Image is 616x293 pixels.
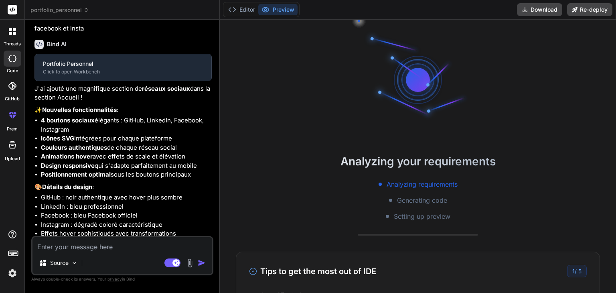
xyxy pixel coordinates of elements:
[185,258,195,268] img: attachment
[41,143,212,153] li: de chaque réseau social
[41,116,212,134] li: élégants : GitHub, LinkedIn, Facebook, Instagram
[41,161,212,171] li: qui s'adapte parfaitement au mobile
[397,195,447,205] span: Generating code
[5,96,20,102] label: GitHub
[4,41,21,47] label: threads
[572,268,575,275] span: 1
[43,69,203,75] div: Click to open Workbench
[42,106,117,114] strong: Nouvelles fonctionnalités
[35,54,211,81] button: Portfolio PersonnelClick to open Workbench
[225,4,258,15] button: Editor
[41,162,95,169] strong: Design responsive
[142,85,190,92] strong: réseaux sociaux
[6,267,19,280] img: settings
[258,4,298,15] button: Preview
[249,265,376,277] h3: Tips to get the most out of IDE
[41,134,212,143] li: intégrées pour chaque plateforme
[41,152,212,161] li: avec effets de scale et élévation
[7,126,18,132] label: prem
[5,155,20,162] label: Upload
[567,265,587,277] div: /
[71,260,78,267] img: Pick Models
[43,60,203,68] div: Portfolio Personnel
[107,277,122,281] span: privacy
[578,268,582,275] span: 5
[34,84,212,102] p: J'ai ajouté une magnifique section de dans la section Accueil !
[394,212,450,221] span: Setting up preview
[41,144,107,151] strong: Couleurs authentiques
[30,6,89,14] span: portfolio_personnel
[41,170,212,179] li: sous les boutons principaux
[41,153,93,160] strong: Animations hover
[41,220,212,230] li: Instagram : dégradé coloré caractéristique
[198,259,206,267] img: icon
[387,179,458,189] span: Analyzing requirements
[34,106,212,115] p: ✨ :
[41,134,74,142] strong: Icônes SVG
[47,40,67,48] h6: Bind AI
[50,259,69,267] p: Source
[517,3,562,16] button: Download
[41,211,212,220] li: Facebook : bleu Facebook officiel
[7,67,18,74] label: code
[41,193,212,202] li: GitHub : noir authentique avec hover plus sombre
[41,171,111,178] strong: Positionnement optimal
[220,153,616,170] h2: Analyzing your requirements
[34,183,212,192] p: 🎨 :
[42,183,92,191] strong: Détails du design
[41,116,95,124] strong: 4 boutons sociaux
[41,229,212,238] li: Effets hover sophistiqués avec transformations
[567,3,612,16] button: Re-deploy
[41,202,212,212] li: LinkedIn : bleu professionnel
[31,275,213,283] p: Always double-check its answers. Your in Bind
